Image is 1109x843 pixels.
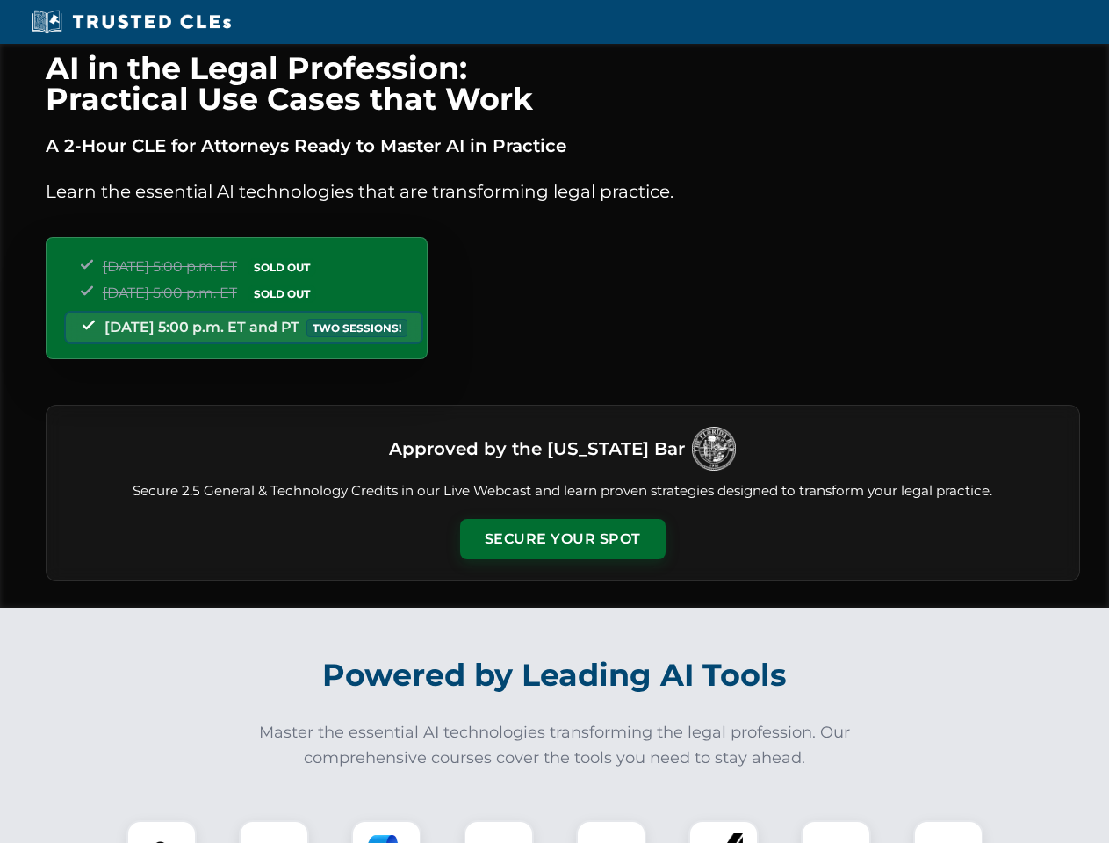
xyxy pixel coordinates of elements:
h3: Approved by the [US_STATE] Bar [389,433,685,465]
p: Master the essential AI technologies transforming the legal profession. Our comprehensive courses... [248,720,862,771]
span: SOLD OUT [248,285,316,303]
img: Trusted CLEs [26,9,236,35]
button: Secure Your Spot [460,519,666,559]
span: [DATE] 5:00 p.m. ET [103,258,237,275]
p: A 2-Hour CLE for Attorneys Ready to Master AI in Practice [46,132,1080,160]
p: Learn the essential AI technologies that are transforming legal practice. [46,177,1080,205]
p: Secure 2.5 General & Technology Credits in our Live Webcast and learn proven strategies designed ... [68,481,1058,501]
h1: AI in the Legal Profession: Practical Use Cases that Work [46,53,1080,114]
h2: Powered by Leading AI Tools [68,645,1041,706]
img: Logo [692,427,736,471]
span: SOLD OUT [248,258,316,277]
span: [DATE] 5:00 p.m. ET [103,285,237,301]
